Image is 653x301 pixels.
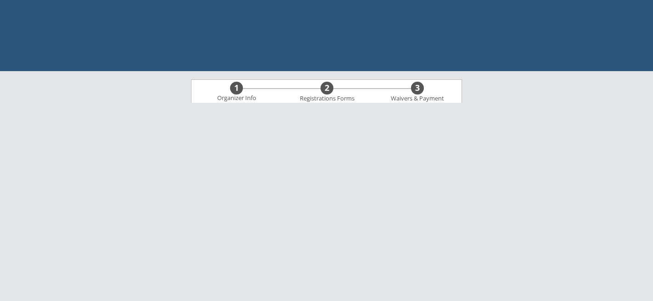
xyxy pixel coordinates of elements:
[295,95,359,102] div: Registrations Forms
[321,83,333,93] div: 2
[386,95,449,102] div: Waivers & Payment
[211,95,262,102] div: Organizer Info
[230,83,243,93] div: 1
[411,83,424,93] div: 3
